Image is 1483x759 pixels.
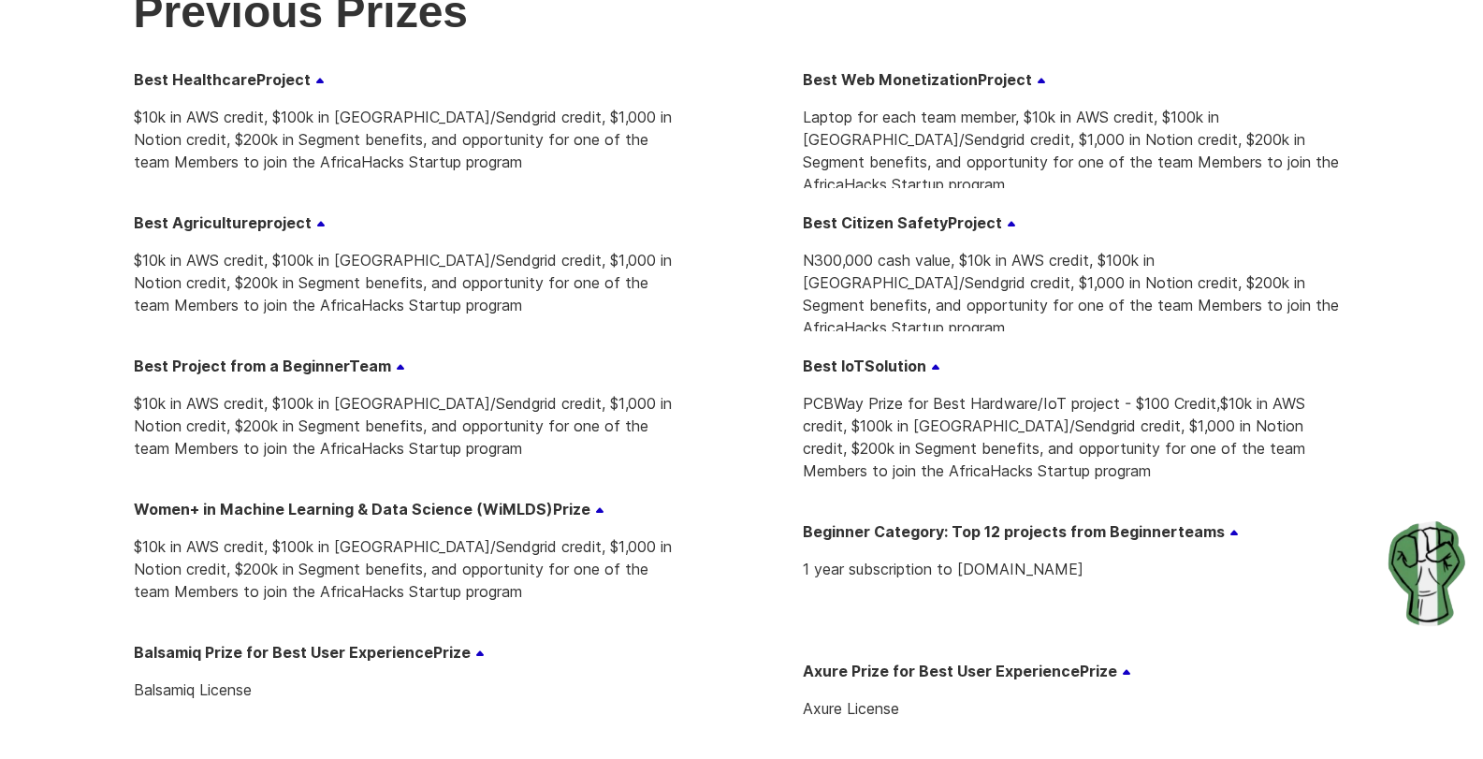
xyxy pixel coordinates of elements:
h3: Beginner Category: Top 12 projects from Beginner [803,520,1239,543]
p: N300,000 cash value, $10k in AWS credit, $100k in [GEOGRAPHIC_DATA]/Sendgrid credit, $1,000 in No... [803,249,1350,339]
span: Team [349,357,405,375]
p: PCBWay Prize for Best Hardware/IoT project - $100 Credit,$10k in AWS credit, $100k in [GEOGRAPHIC... [803,392,1350,482]
button: Women+ in Machine Learning & Data Science (WiMLDS)Prize [134,498,604,520]
p: Laptop for each team member, $10k in AWS credit, $100k in [GEOGRAPHIC_DATA]/Sendgrid credit, $1,0... [803,106,1350,196]
span: Project [256,70,325,89]
span: Prize [1080,662,1131,680]
span: project [257,213,326,232]
h3: Best Agriculture [134,212,326,234]
span: Solution [865,357,940,375]
p: Balsamiq License [134,679,681,701]
p: Axure License [803,697,1350,720]
button: Beginner Category: Top 12 projects from Beginnerteams [803,520,1239,543]
h3: Women+ in Machine Learning & Data Science (WiMLDS) [134,498,604,520]
span: teams [1178,522,1239,541]
span: Project [948,213,1016,232]
span: Prize [553,500,604,518]
button: Best HealthcareProject [134,68,325,91]
p: $10k in AWS credit, $100k in [GEOGRAPHIC_DATA]/Sendgrid credit, $1,000 in Notion credit, $200k in... [134,392,681,460]
p: $10k in AWS credit, $100k in [GEOGRAPHIC_DATA]/Sendgrid credit, $1,000 in Notion credit, $200k in... [134,106,681,173]
img: End Police Brutality in Nigeria [1380,515,1474,634]
p: 1 year subscription to [DOMAIN_NAME] [803,558,1350,580]
button: Axure Prize for Best User ExperiencePrize [803,660,1131,682]
button: Best IoTSolution [803,355,940,377]
span: Prize [433,643,485,662]
button: Balsamiq Prize for Best User ExperiencePrize [134,641,485,664]
h3: Best Citizen Safety [803,212,1016,234]
h3: Best Web Monetization [803,68,1046,91]
h3: Best Project from a Beginner [134,355,405,377]
h3: Balsamiq Prize for Best User Experience [134,641,485,664]
button: Best Project from a BeginnerTeam [134,355,405,377]
button: Best Citizen SafetyProject [803,212,1016,234]
h3: Best IoT [803,355,940,377]
h3: Axure Prize for Best User Experience [803,660,1131,682]
span: Project [978,70,1046,89]
button: Best Web MonetizationProject [803,68,1046,91]
p: $10k in AWS credit, $100k in [GEOGRAPHIC_DATA]/Sendgrid credit, $1,000 in Notion credit, $200k in... [134,535,681,603]
p: $10k in AWS credit, $100k in [GEOGRAPHIC_DATA]/Sendgrid credit, $1,000 in Notion credit, $200k in... [134,249,681,316]
h3: Best Healthcare [134,68,325,91]
button: Best Agricultureproject [134,212,326,234]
